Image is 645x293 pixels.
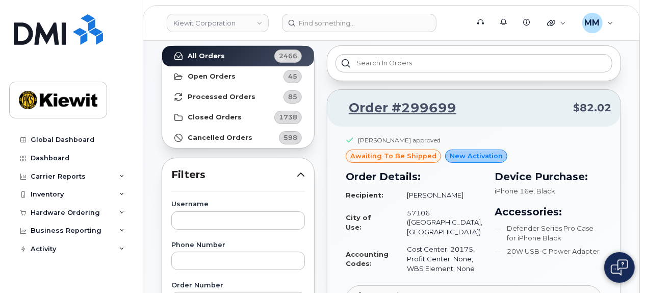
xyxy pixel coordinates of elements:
[398,186,482,204] td: [PERSON_NAME]
[398,204,482,241] td: 57106 ([GEOGRAPHIC_DATA], [GEOGRAPHIC_DATA])
[346,250,389,268] strong: Accounting Codes:
[350,151,436,161] span: awaiting to be shipped
[279,112,297,122] span: 1738
[336,54,612,72] input: Search in orders
[188,72,236,81] strong: Open Orders
[167,14,269,32] a: Kiewit Corporation
[162,87,314,107] a: Processed Orders85
[495,187,533,195] span: iPhone 16e
[346,191,383,199] strong: Recipient:
[495,169,602,184] h3: Device Purchase:
[585,17,600,29] span: MM
[162,107,314,128] a: Closed Orders1738
[171,167,297,182] span: Filters
[358,136,441,144] div: [PERSON_NAME] approved
[573,101,611,115] span: $82.02
[171,201,305,208] label: Username
[346,213,371,231] strong: City of Use:
[283,133,297,142] span: 598
[495,247,602,256] li: 20W USB-C Power Adapter
[162,66,314,87] a: Open Orders45
[188,93,255,101] strong: Processed Orders
[346,169,482,184] h3: Order Details:
[398,240,482,277] td: Cost Center: 20175, Profit Center: None, WBS Element: None
[450,151,503,161] span: New Activation
[495,204,602,219] h3: Accessories:
[188,134,252,142] strong: Cancelled Orders
[337,99,456,117] a: Order #299699
[575,13,621,33] div: Michael Manahan
[279,51,297,61] span: 2466
[188,52,225,60] strong: All Orders
[162,128,314,148] a: Cancelled Orders598
[611,259,628,276] img: Open chat
[282,14,436,32] input: Find something...
[171,282,305,289] label: Order Number
[288,71,297,81] span: 45
[171,242,305,249] label: Phone Number
[533,187,555,195] span: , Black
[188,113,242,121] strong: Closed Orders
[288,92,297,102] span: 85
[495,224,602,242] li: Defender Series Pro Case for iPhone Black
[540,13,573,33] div: Quicklinks
[162,46,314,66] a: All Orders2466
